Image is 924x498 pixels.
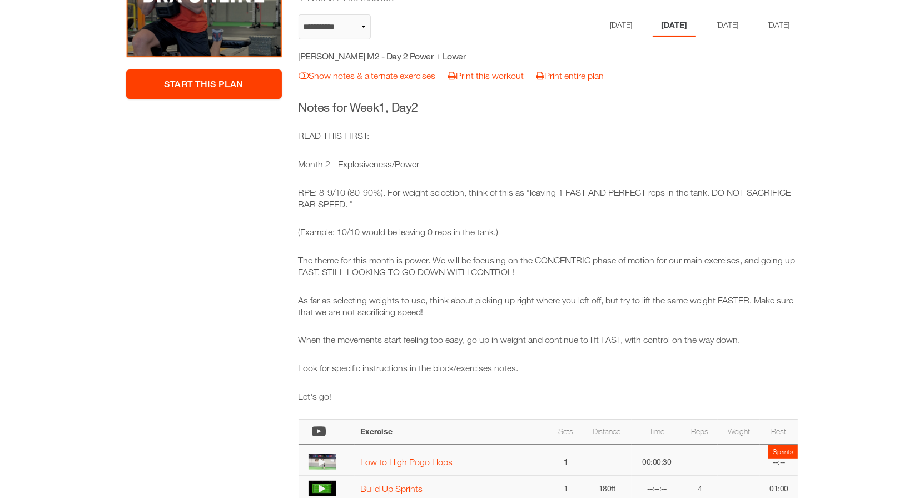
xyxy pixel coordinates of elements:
[360,457,453,467] a: Low to High Pogo Hops
[632,445,682,476] td: 00:00:30
[632,420,682,445] th: Time
[760,420,798,445] th: Rest
[299,295,798,318] p: As far as selecting weights to use, think about picking up right where you left off, but try to l...
[549,420,582,445] th: Sets
[582,420,632,445] th: Distance
[299,99,798,116] h3: Notes for Week , Day
[299,130,798,142] p: READ THIS FIRST:
[355,420,549,445] th: Exercise
[299,334,798,346] p: When the movements start feeling too easy, go up in weight and continue to lift FAST, with contro...
[760,445,798,476] td: --:--
[718,420,760,445] th: Weight
[299,71,436,81] a: Show notes & alternate exercises
[759,14,798,37] li: Day 4
[299,255,798,278] p: The theme for this month is power. We will be focusing on the CONCENTRIC phase of motion for our ...
[299,50,497,62] h5: [PERSON_NAME] M2 - Day 2 Power + Lower
[549,445,582,476] td: 1
[536,71,604,81] a: Print entire plan
[708,14,747,37] li: Day 3
[448,71,524,81] a: Print this workout
[412,100,419,114] span: 2
[299,226,798,238] p: (Example: 10/10 would be leaving 0 reps in the tank.)
[379,100,386,114] span: 1
[299,362,798,374] p: Look for specific instructions in the block/exercises notes.
[602,14,640,37] li: Day 1
[611,484,615,493] span: ft
[299,187,798,210] p: RPE: 8-9/10 (80-90%). For weight selection, think of this as "leaving 1 FAST AND PERFECT reps in ...
[299,391,798,402] p: Let's go!
[768,445,798,459] td: Sprints
[309,454,336,470] img: thumbnail.png
[299,158,798,170] p: Month 2 - Explosiveness/Power
[360,484,423,494] a: Build Up Sprints
[126,69,282,99] a: Start This Plan
[653,14,696,37] li: Day 2
[682,420,718,445] th: Reps
[309,481,336,496] img: thumbnail.png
